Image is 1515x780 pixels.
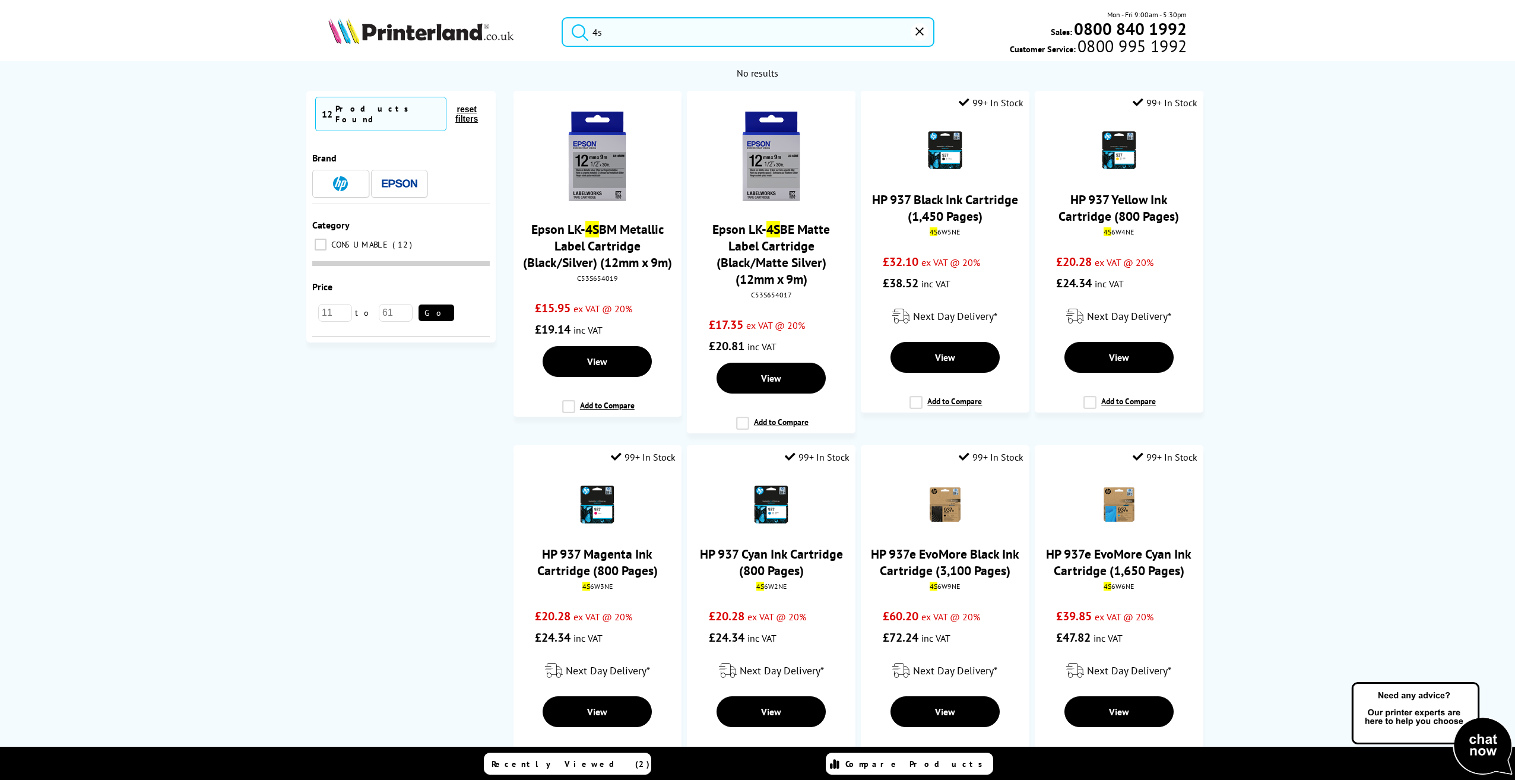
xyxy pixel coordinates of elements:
[333,176,348,191] img: HP
[543,696,652,727] a: View
[1104,227,1111,236] mark: 4S
[1098,129,1140,171] img: hp-937-yellow-ink-cartridge-small.png
[921,632,950,644] span: inc VAT
[845,759,989,769] span: Compare Products
[1076,40,1187,52] span: 0800 995 1992
[867,654,1023,687] div: modal_delivery
[328,18,547,46] a: Printerland Logo
[913,309,997,323] span: Next Day Delivery*
[446,104,487,124] button: reset filters
[535,608,570,624] span: £20.28
[484,753,651,775] a: Recently Viewed (2)
[700,546,843,579] a: HP 937 Cyan Ink Cartridge (800 Pages)
[935,351,955,363] span: View
[519,654,676,687] div: modal_delivery
[322,67,1193,79] div: No results
[1094,632,1123,644] span: inc VAT
[566,664,650,677] span: Next Day Delivery*
[328,239,391,250] span: CONSUMABLE
[522,582,673,591] div: 6W3NE
[740,664,824,677] span: Next Day Delivery*
[930,227,937,236] mark: 4S
[312,219,350,231] span: Category
[1104,582,1111,591] mark: 4S
[756,582,764,591] mark: 4S
[693,654,849,687] div: modal_delivery
[582,582,590,591] mark: 4S
[379,304,413,322] input: 61
[1041,300,1197,333] div: modal_delivery
[1074,18,1187,40] b: 0800 840 1992
[1056,275,1092,291] span: £24.34
[747,341,776,353] span: inc VAT
[1095,256,1153,268] span: ex VAT @ 20%
[1044,582,1194,591] div: 6W6NE
[392,239,415,250] span: 12
[1083,396,1156,418] label: Add to Compare
[712,221,830,287] a: Epson LK-4SBE Matte Label Cartridge (Black/Matte Silver) (12mm x 9m)
[562,400,635,423] label: Add to Compare
[1133,451,1197,463] div: 99+ In Stock
[717,363,826,394] a: View
[909,396,982,418] label: Add to Compare
[328,18,514,44] img: Printerland Logo
[883,275,918,291] span: £38.52
[883,254,918,269] span: £32.10
[747,611,806,623] span: ex VAT @ 20%
[312,152,337,164] span: Brand
[747,632,776,644] span: inc VAT
[573,632,603,644] span: inc VAT
[709,630,744,645] span: £24.34
[1133,97,1197,109] div: 99+ In Stock
[1107,9,1187,20] span: Mon - Fri 9:00am - 5:30pm
[921,256,980,268] span: ex VAT @ 20%
[573,611,632,623] span: ex VAT @ 20%
[335,103,440,125] div: Products Found
[867,300,1023,333] div: modal_delivery
[709,338,744,354] span: £20.81
[419,305,454,321] button: Go
[522,274,673,283] div: C53S654019
[523,221,672,271] a: Epson LK-4SBM Metallic Label Cartridge (Black/Silver) (12mm x 9m)
[883,608,918,624] span: £60.20
[1098,484,1140,525] img: HP-937e-Cyan-Ink-Cartridge-Small.png
[573,303,632,315] span: ex VAT @ 20%
[709,317,743,332] span: £17.35
[1051,26,1072,37] span: Sales:
[1349,680,1515,778] img: Open Live Chat window
[1058,191,1179,224] a: HP 937 Yellow Ink Cartridge (800 Pages)
[750,484,792,525] img: hp-937-cyan-ink-cartridge-small.png
[352,307,379,318] span: to
[382,179,417,188] img: Epson
[585,221,599,237] mark: 4S
[921,611,980,623] span: ex VAT @ 20%
[921,278,950,290] span: inc VAT
[1109,351,1129,363] span: View
[1072,23,1187,34] a: 0800 840 1992
[826,753,993,775] a: Compare Products
[535,630,570,645] span: £24.34
[785,451,850,463] div: 99+ In Stock
[761,372,781,384] span: View
[924,129,966,171] img: hp-937-black-ink-cartridge-small.png
[870,227,1020,236] div: 6W5NE
[696,290,846,299] div: C53S654017
[1109,706,1129,718] span: View
[872,191,1018,224] a: HP 937 Black Ink Cartridge (1,450 Pages)
[318,304,352,322] input: 11
[727,112,816,201] img: LK-4SBE-Small.jpg
[1046,546,1191,579] a: HP 937e EvoMore Cyan Ink Cartridge (1,650 Pages)
[746,319,805,331] span: ex VAT @ 20%
[1056,254,1092,269] span: £20.28
[935,706,955,718] span: View
[871,546,1019,579] a: HP 937e EvoMore Black Ink Cartridge (3,100 Pages)
[913,664,997,677] span: Next Day Delivery*
[924,484,966,525] img: HP-937e-Black-Ink-Cartridge-Small.png
[696,582,846,591] div: 6W2NE
[587,356,607,367] span: View
[1064,696,1174,727] a: View
[312,281,332,293] span: Price
[543,346,652,377] a: View
[1095,611,1153,623] span: ex VAT @ 20%
[1064,342,1174,373] a: View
